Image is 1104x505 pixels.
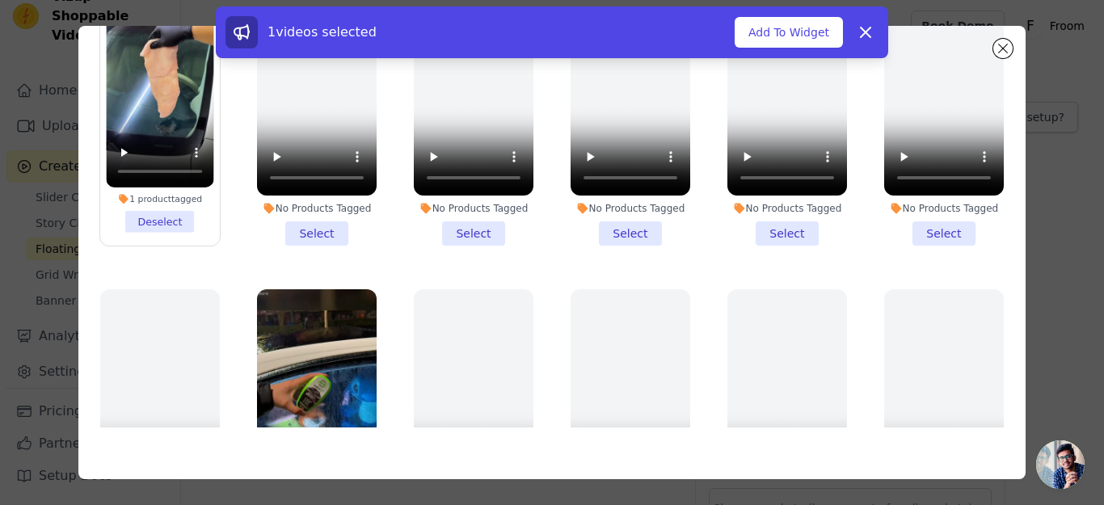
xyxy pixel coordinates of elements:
div: No Products Tagged [414,202,533,215]
div: No Products Tagged [257,202,377,215]
span: 1 videos selected [268,24,377,40]
div: 1 product tagged [106,193,213,204]
button: Add To Widget [735,17,843,48]
div: No Products Tagged [727,202,847,215]
div: Open chat [1036,440,1085,489]
div: No Products Tagged [884,202,1004,215]
div: No Products Tagged [571,202,690,215]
